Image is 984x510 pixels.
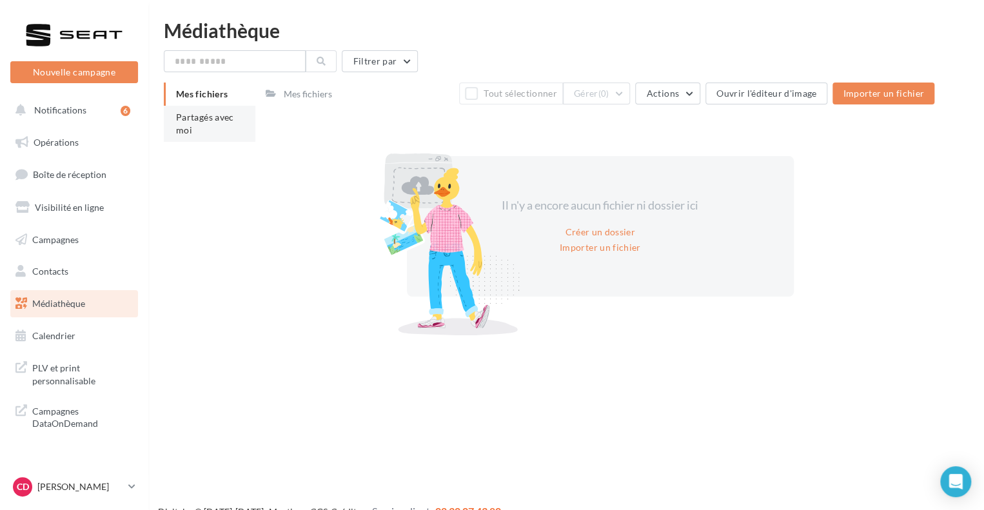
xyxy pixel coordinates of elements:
[8,322,141,349] a: Calendrier
[555,240,646,255] button: Importer un fichier
[646,88,678,99] span: Actions
[940,466,971,497] div: Open Intercom Messenger
[176,112,234,135] span: Partagés avec moi
[705,83,827,104] button: Ouvrir l'éditeur d'image
[8,129,141,156] a: Opérations
[37,480,123,493] p: [PERSON_NAME]
[32,359,133,387] span: PLV et print personnalisable
[33,169,106,180] span: Boîte de réception
[17,480,29,493] span: CD
[8,226,141,253] a: Campagnes
[176,88,228,99] span: Mes fichiers
[8,97,135,124] button: Notifications 6
[8,194,141,221] a: Visibilité en ligne
[563,83,631,104] button: Gérer(0)
[342,50,418,72] button: Filtrer par
[8,258,141,285] a: Contacts
[34,137,79,148] span: Opérations
[843,88,924,99] span: Importer un fichier
[32,233,79,244] span: Campagnes
[8,354,141,392] a: PLV et print personnalisable
[598,88,609,99] span: (0)
[8,397,141,435] a: Campagnes DataOnDemand
[10,61,138,83] button: Nouvelle campagne
[32,402,133,430] span: Campagnes DataOnDemand
[32,330,75,341] span: Calendrier
[10,475,138,499] a: CD [PERSON_NAME]
[560,224,640,240] button: Créer un dossier
[121,106,130,116] div: 6
[832,83,934,104] button: Importer un fichier
[35,202,104,213] span: Visibilité en ligne
[459,83,562,104] button: Tout sélectionner
[502,198,698,212] span: Il n'y a encore aucun fichier ni dossier ici
[34,104,86,115] span: Notifications
[164,21,969,40] div: Médiathèque
[8,290,141,317] a: Médiathèque
[635,83,700,104] button: Actions
[32,298,85,309] span: Médiathèque
[32,266,68,277] span: Contacts
[284,88,332,101] div: Mes fichiers
[8,161,141,188] a: Boîte de réception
